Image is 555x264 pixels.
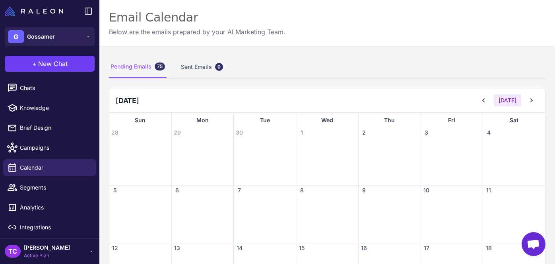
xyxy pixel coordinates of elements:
div: G [8,30,24,43]
span: 9 [360,186,368,194]
span: Active Plan [24,252,70,259]
span: 4 [485,129,493,137]
button: GGossamer [5,27,95,46]
span: 16 [360,244,368,252]
span: Integrations [20,223,90,232]
p: Below are the emails prepared by your AI Marketing Team. [109,27,285,37]
span: Analytics [20,203,90,212]
button: [DATE] [494,94,521,106]
span: 28 [111,129,119,137]
span: 15 [298,244,306,252]
a: Chats [3,80,96,96]
span: + [32,59,37,68]
span: 30 [235,129,243,137]
span: 17 [423,244,431,252]
div: Email Calendar [109,10,285,25]
span: New Chat [38,59,68,68]
span: 8 [298,186,306,194]
span: 13 [173,244,181,252]
div: Sat [483,113,545,128]
img: Raleon Logo [5,6,63,16]
span: 12 [111,244,119,252]
div: Sun [109,113,171,128]
a: Brief Design [3,119,96,136]
span: Campaigns [20,143,90,152]
span: Chats [20,84,90,92]
span: 14 [235,244,243,252]
span: 2 [360,129,368,137]
span: Calendar [20,163,90,172]
span: Segments [20,183,90,192]
a: Calendar [3,159,96,176]
span: Gossamer [27,32,55,41]
a: Campaigns [3,139,96,156]
div: 0 [215,63,223,71]
span: 5 [111,186,119,194]
div: Wed [296,113,358,128]
span: 7 [235,186,243,194]
a: Integrations [3,219,96,236]
a: Analytics [3,199,96,216]
h2: [DATE] [116,95,139,106]
span: 29 [173,129,181,137]
span: 18 [485,244,493,252]
span: 1 [298,129,306,137]
span: 3 [423,129,431,137]
div: Tue [234,113,296,128]
div: Mon [172,113,234,128]
span: 10 [423,186,431,194]
span: 11 [485,186,493,194]
div: TC [5,245,21,258]
a: Raleon Logo [5,6,66,16]
span: Brief Design [20,123,90,132]
div: 75 [155,63,165,70]
div: Thu [359,113,421,128]
div: Fri [421,113,483,128]
div: Pending Emails [109,56,167,78]
div: Sent Emails [179,56,225,78]
a: Knowledge [3,100,96,116]
span: [PERSON_NAME] [24,243,70,252]
a: Segments [3,179,96,196]
span: Knowledge [20,104,90,112]
button: +New Chat [5,56,95,72]
span: 6 [173,186,181,194]
div: Open chat [522,232,545,256]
